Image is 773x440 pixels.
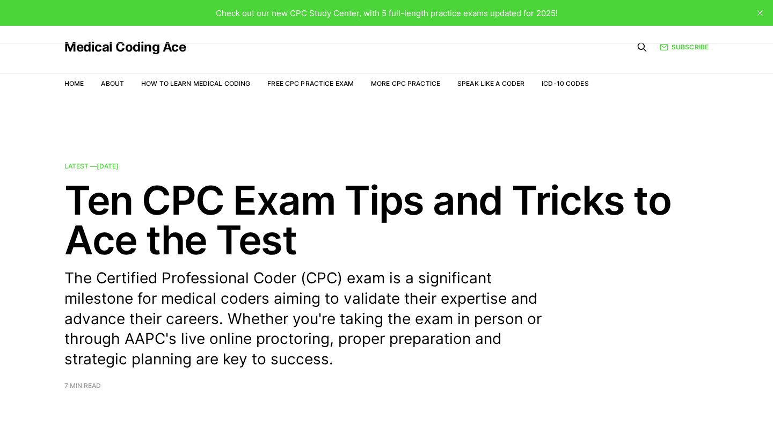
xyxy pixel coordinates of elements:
span: Latest — [64,162,119,170]
a: How to Learn Medical Coding [141,79,250,87]
a: Subscribe [660,42,709,52]
a: Speak Like a Coder [457,79,524,87]
p: The Certified Professional Coder (CPC) exam is a significant milestone for medical coders aiming ... [64,268,558,370]
a: Latest —[DATE] Ten CPC Exam Tips and Tricks to Ace the Test The Certified Professional Coder (CPC... [64,163,709,389]
a: Home [64,79,84,87]
span: Check out our new CPC Study Center, with 5 full-length practice exams updated for 2025! [216,8,558,18]
iframe: portal-trigger [505,387,773,440]
a: Free CPC Practice Exam [267,79,354,87]
button: close [752,4,769,21]
h2: Ten CPC Exam Tips and Tricks to Ace the Test [64,180,709,260]
a: More CPC Practice [371,79,440,87]
time: [DATE] [97,162,119,170]
a: ICD-10 Codes [542,79,588,87]
a: Medical Coding Ace [64,41,186,54]
span: 7 min read [64,383,101,389]
a: About [101,79,124,87]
